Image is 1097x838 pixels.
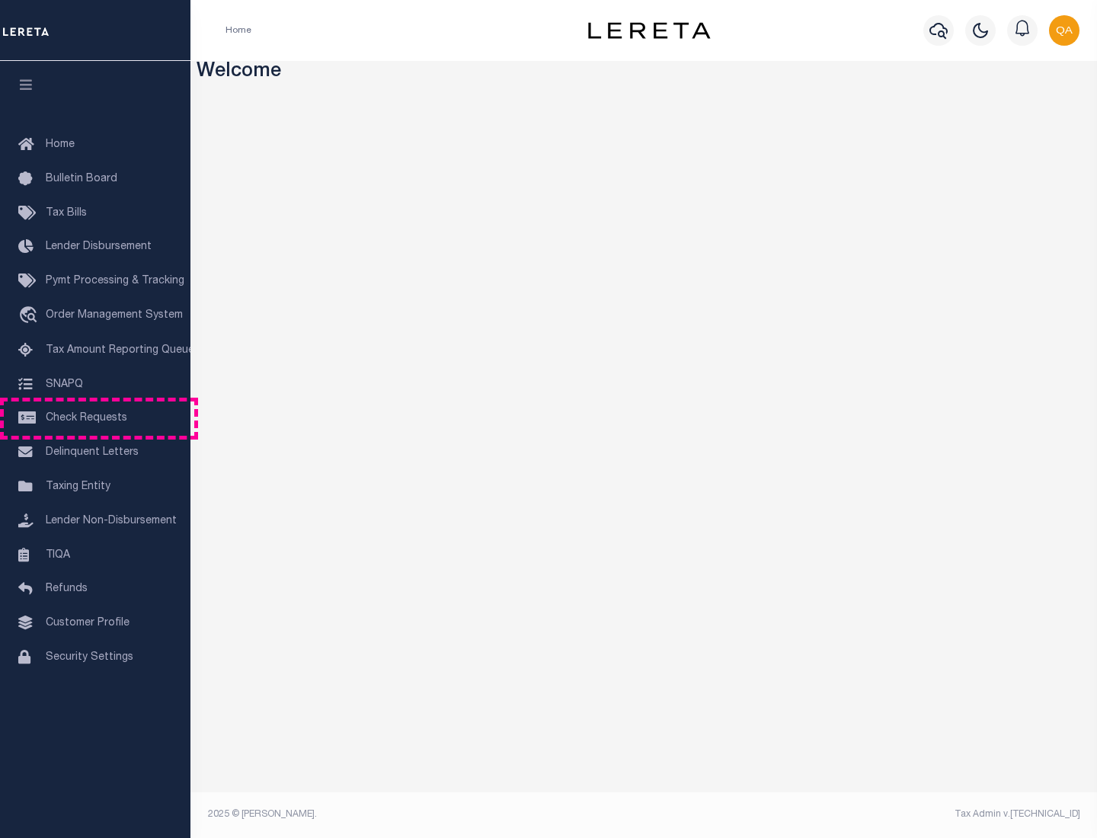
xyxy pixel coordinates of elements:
[46,310,183,321] span: Order Management System
[46,584,88,594] span: Refunds
[46,276,184,286] span: Pymt Processing & Tracking
[46,549,70,560] span: TIQA
[197,808,644,821] div: 2025 © [PERSON_NAME].
[46,379,83,389] span: SNAPQ
[588,22,710,39] img: logo-dark.svg
[46,208,87,219] span: Tax Bills
[197,61,1092,85] h3: Welcome
[1049,15,1079,46] img: svg+xml;base64,PHN2ZyB4bWxucz0iaHR0cDovL3d3dy53My5vcmcvMjAwMC9zdmciIHBvaW50ZXItZXZlbnRzPSJub25lIi...
[46,447,139,458] span: Delinquent Letters
[46,345,194,356] span: Tax Amount Reporting Queue
[46,413,127,424] span: Check Requests
[46,241,152,252] span: Lender Disbursement
[46,516,177,526] span: Lender Non-Disbursement
[46,481,110,492] span: Taxing Entity
[46,174,117,184] span: Bulletin Board
[655,808,1080,821] div: Tax Admin v.[TECHNICAL_ID]
[18,306,43,326] i: travel_explore
[46,139,75,150] span: Home
[46,652,133,663] span: Security Settings
[46,618,130,628] span: Customer Profile
[225,24,251,37] li: Home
